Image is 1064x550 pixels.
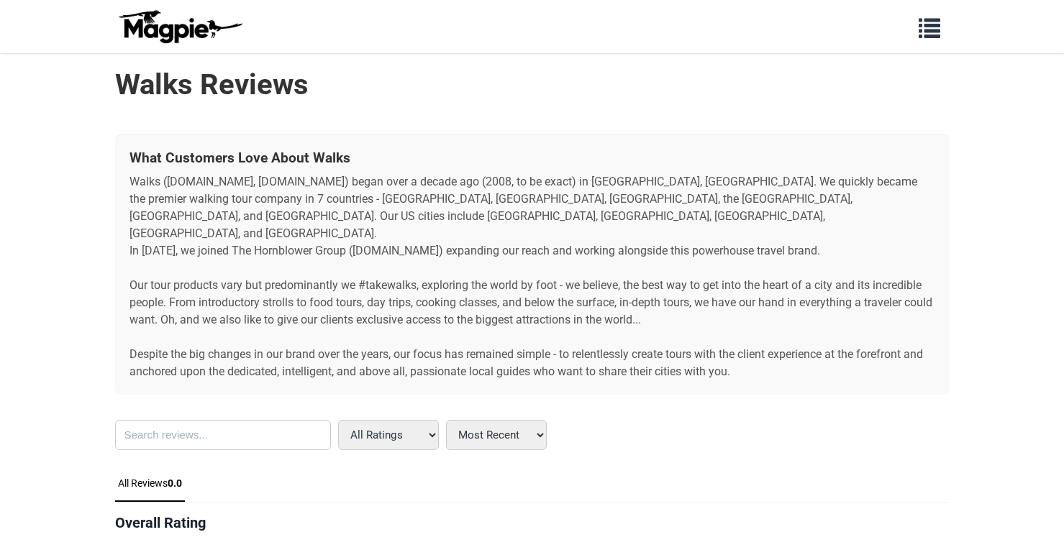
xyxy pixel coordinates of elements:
h1: Walks Reviews [115,68,309,102]
input: Search reviews... [115,420,331,450]
button: All Reviews0.0 [115,475,185,501]
p: Walks ([DOMAIN_NAME], [DOMAIN_NAME]) began over a decade ago (2008, to be exact) in [GEOGRAPHIC_D... [129,173,935,380]
span: 0.0 [168,477,182,489]
h3: What Customers Love About Walks [129,150,935,166]
h2: Overall Rating [115,514,950,531]
img: logo-ab69f6fb50320c5b225c76a69d11143b.png [115,9,245,44]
